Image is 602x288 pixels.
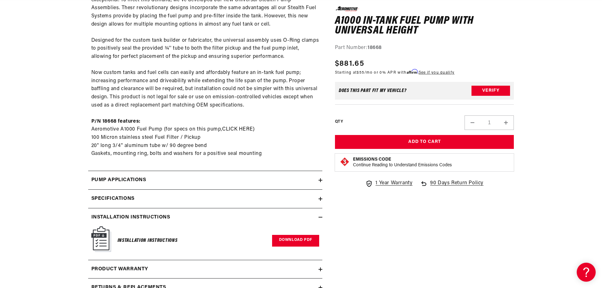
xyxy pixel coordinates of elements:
a: CLICK HERE) [222,127,255,132]
span: $55 [357,71,364,75]
strong: P/N 18668 features: [91,119,141,124]
p: Continue Reading to Understand Emissions Codes [353,162,452,168]
h2: Product warranty [91,265,149,273]
h6: Installation Instructions [118,236,178,245]
button: Emissions CodeContinue Reading to Understand Emissions Codes [353,157,452,168]
summary: Installation Instructions [88,208,322,227]
div: Part Number: [335,44,514,52]
strong: 18668 [368,45,382,50]
span: $881.65 [335,58,364,70]
summary: Product warranty [88,260,322,279]
img: Emissions code [340,157,350,167]
summary: Specifications [88,190,322,208]
img: Instruction Manual [91,226,111,252]
span: 90 Days Return Policy [430,179,483,194]
span: 1 Year Warranty [375,179,412,187]
h1: A1000 In-Tank Fuel Pump with Universal Height [335,16,514,36]
strong: Emissions Code [353,157,391,162]
a: See if you qualify - Learn more about Affirm Financing (opens in modal) [419,71,454,75]
a: 1 Year Warranty [365,179,412,187]
button: Add to Cart [335,135,514,149]
label: QTY [335,119,343,124]
h2: Installation Instructions [91,213,170,222]
a: 90 Days Return Policy [420,179,483,194]
span: Affirm [407,69,418,74]
button: Verify [471,86,510,96]
h2: Specifications [91,195,135,203]
a: Download PDF [272,235,319,247]
div: Does This part fit My vehicle? [339,88,407,93]
p: Starting at /mo or 0% APR with . [335,70,454,76]
summary: Pump Applications [88,171,322,189]
h2: Pump Applications [91,176,146,184]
